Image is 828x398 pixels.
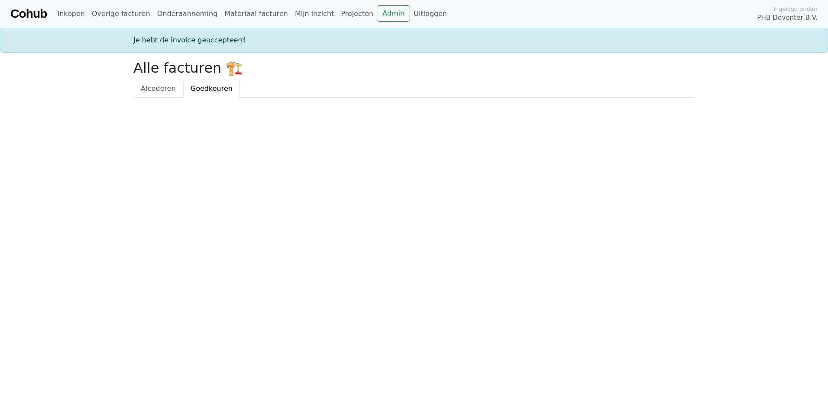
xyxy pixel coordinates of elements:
[154,5,221,22] a: Onderaanneming
[133,60,695,76] h2: Alle facturen 🏗️
[54,5,88,22] a: Inkopen
[128,35,700,45] div: Je hebt de invoice geaccepteerd
[221,5,291,22] a: Materiaal facturen
[773,5,818,13] span: Ingelogd onder:
[377,5,410,22] a: Admin
[10,3,47,24] a: Cohub
[88,5,154,22] a: Overige facturen
[291,5,338,22] a: Mijn inzicht
[757,13,818,23] span: PHB Deventer B.V.
[410,5,450,22] a: Uitloggen
[133,80,183,98] a: Afcoderen
[191,84,233,93] span: Goedkeuren
[141,84,176,93] span: Afcoderen
[183,80,240,98] a: Goedkeuren
[337,5,377,22] a: Projecten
